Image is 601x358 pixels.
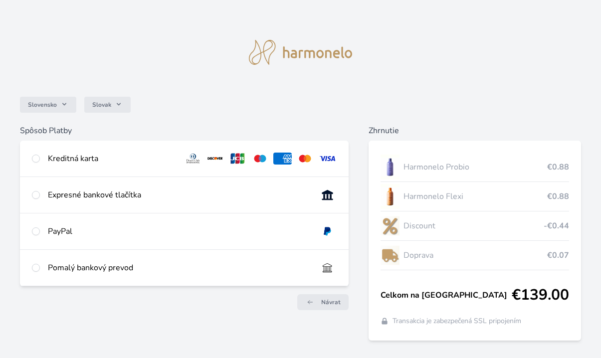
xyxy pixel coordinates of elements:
[273,153,292,165] img: amex.svg
[403,249,547,261] span: Doprava
[381,155,400,179] img: CLEAN_PROBIO_se_stinem_x-lo.jpg
[381,184,400,209] img: CLEAN_FLEXI_se_stinem_x-hi_(1)-lo.jpg
[403,190,547,202] span: Harmonelo Flexi
[48,262,310,274] div: Pomalý bankový prevod
[318,225,337,237] img: paypal.svg
[547,161,569,173] span: €0.88
[184,153,202,165] img: diners.svg
[318,189,337,201] img: onlineBanking_SK.svg
[228,153,247,165] img: jcb.svg
[381,213,400,238] img: discount-lo.png
[48,153,176,165] div: Kreditná karta
[403,161,547,173] span: Harmonelo Probio
[512,286,569,304] span: €139.00
[48,189,310,201] div: Expresné bankové tlačítka
[547,190,569,202] span: €0.88
[48,225,310,237] div: PayPal
[544,220,569,232] span: -€0.44
[92,101,111,109] span: Slovak
[381,289,512,301] span: Celkom na [GEOGRAPHIC_DATA]
[369,125,581,137] h6: Zhrnutie
[251,153,269,165] img: maestro.svg
[84,97,131,113] button: Slovak
[20,125,349,137] h6: Spôsob Platby
[249,40,353,65] img: logo.svg
[393,316,521,326] span: Transakcia je zabezpečená SSL pripojením
[381,243,400,268] img: delivery-lo.png
[547,249,569,261] span: €0.07
[297,294,349,310] a: Návrat
[403,220,544,232] span: Discount
[20,97,76,113] button: Slovensko
[28,101,57,109] span: Slovensko
[318,153,337,165] img: visa.svg
[296,153,314,165] img: mc.svg
[206,153,224,165] img: discover.svg
[321,298,341,306] span: Návrat
[318,262,337,274] img: bankTransfer_IBAN.svg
